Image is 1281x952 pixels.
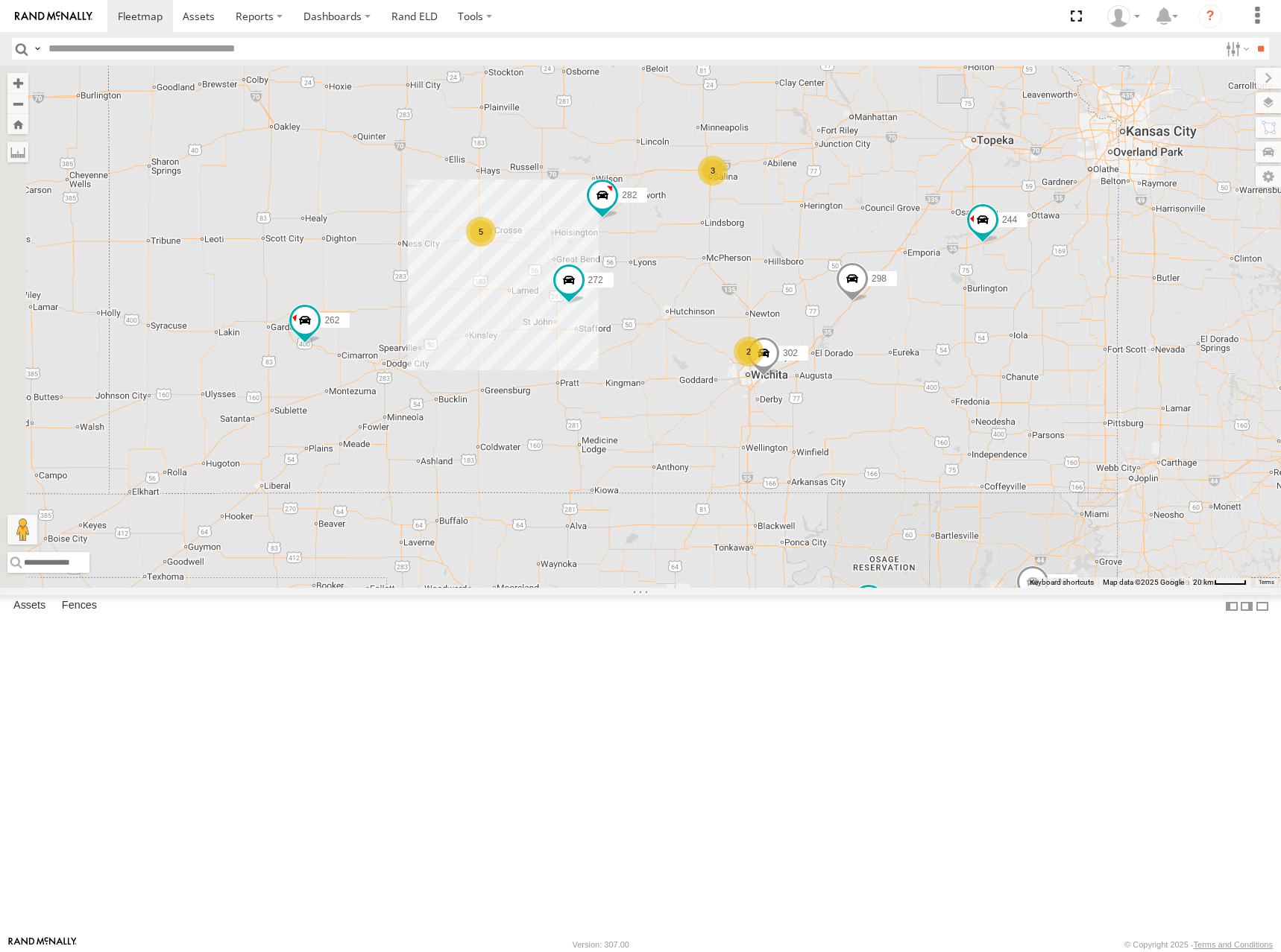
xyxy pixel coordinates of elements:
[1239,595,1254,617] label: Dock Summary Table to the Right
[783,348,798,358] span: 302
[7,142,28,162] label: Measure
[31,38,43,60] label: Search Query
[1198,4,1222,28] i: ?
[1193,578,1214,586] span: 20 km
[1189,577,1251,588] button: Map Scale: 20 km per 40 pixels
[1052,576,1067,586] span: 292
[324,315,339,326] span: 262
[1103,578,1184,586] span: Map data ©2025 Google
[1220,38,1252,60] label: Search Filter Options
[872,273,887,283] span: 298
[1256,166,1281,187] label: Map Settings
[573,940,629,949] div: Version: 307.00
[466,217,496,247] div: 5
[1030,577,1094,588] button: Keyboard shortcuts
[7,114,28,134] button: Zoom Home
[7,93,28,114] button: Zoom out
[7,515,37,545] button: Drag Pegman onto the map to open Street View
[7,73,28,93] button: Zoom in
[622,190,637,200] span: 282
[8,937,77,952] a: Visit our Website
[734,337,764,366] div: 2
[1224,595,1239,617] label: Dock Summary Table to the Left
[698,156,728,185] div: 3
[15,11,92,22] img: rand-logo.svg
[1102,5,1145,28] div: Shane Miller
[1124,940,1273,949] div: © Copyright 2025 -
[6,596,53,617] label: Assets
[588,275,603,285] span: 272
[1259,579,1274,585] a: Terms (opens in new tab)
[1002,215,1017,225] span: 244
[54,596,104,617] label: Fences
[1255,595,1270,617] label: Hide Summary Table
[1194,940,1273,949] a: Terms and Conditions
